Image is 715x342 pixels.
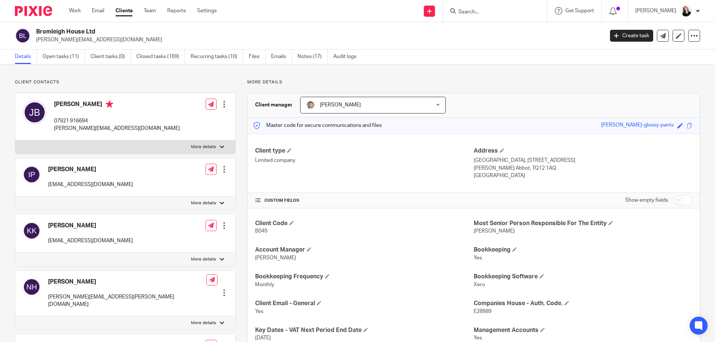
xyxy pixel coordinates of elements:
[474,157,692,164] p: [GEOGRAPHIC_DATA], [STREET_ADDRESS]
[474,335,482,341] span: Yes
[106,100,113,108] i: Primary
[23,166,41,183] img: svg%3E
[635,7,676,15] p: [PERSON_NAME]
[255,273,474,281] h4: Bookkeeping Frequency
[474,282,485,287] span: Xero
[474,246,692,254] h4: Bookkeeping
[565,8,594,13] span: Get Support
[333,49,362,64] a: Audit logs
[136,49,185,64] a: Closed tasks (169)
[23,222,41,240] img: svg%3E
[474,309,492,314] span: E28989
[474,228,515,234] span: [PERSON_NAME]
[255,326,474,334] h4: Key Dates - VAT Next Period End Date
[54,117,180,125] p: 07921 916694
[255,220,474,227] h4: Client Code
[48,222,133,230] h4: [PERSON_NAME]
[255,300,474,307] h4: Client Email - General
[15,79,236,85] p: Client contacts
[191,320,216,326] p: More details
[249,49,266,64] a: Files
[255,157,474,164] p: Limited company
[54,100,180,110] h4: [PERSON_NAME]
[474,300,692,307] h4: Companies House - Auth. Code.
[54,125,180,132] p: [PERSON_NAME][EMAIL_ADDRESS][DOMAIN_NAME]
[15,49,37,64] a: Details
[255,101,293,109] h3: Client manager
[36,36,599,44] p: [PERSON_NAME][EMAIL_ADDRESS][DOMAIN_NAME]
[69,7,81,15] a: Work
[474,326,692,334] h4: Management Accounts
[191,256,216,262] p: More details
[255,309,263,314] span: Yes
[144,7,156,15] a: Team
[255,246,474,254] h4: Account Manager
[255,228,267,234] span: B049
[474,147,692,155] h4: Address
[48,278,206,286] h4: [PERSON_NAME]
[255,335,271,341] span: [DATE]
[115,7,133,15] a: Clients
[255,255,296,261] span: [PERSON_NAME]
[458,9,525,16] input: Search
[625,196,668,204] label: Show empty fields
[90,49,131,64] a: Client tasks (0)
[474,172,692,179] p: [GEOGRAPHIC_DATA]
[255,198,474,204] h4: CUSTOM FIELDS
[191,49,243,64] a: Recurring tasks (10)
[167,7,186,15] a: Reports
[474,164,692,172] p: [PERSON_NAME] Abbot, TQ12 1AQ
[247,79,700,85] p: More details
[255,282,274,287] span: Monthly
[610,30,653,42] a: Create task
[320,102,361,108] span: [PERSON_NAME]
[474,273,692,281] h4: Bookkeeping Software
[680,5,692,17] img: HR%20Andrew%20Price_Molly_Poppy%20Jakes%20Photography-7.jpg
[36,28,486,36] h2: Bromleigh House Ltd
[15,6,52,16] img: Pixie
[42,49,85,64] a: Open tasks (11)
[255,147,474,155] h4: Client type
[48,293,206,309] p: [PERSON_NAME][EMAIL_ADDRESS][PERSON_NAME][DOMAIN_NAME]
[191,200,216,206] p: More details
[271,49,292,64] a: Emails
[298,49,328,64] a: Notes (17)
[474,220,692,227] h4: Most Senior Person Responsible For The Entity
[197,7,217,15] a: Settings
[23,278,41,296] img: svg%3E
[474,255,482,261] span: Yes
[48,181,133,188] p: [EMAIL_ADDRESS][DOMAIN_NAME]
[48,237,133,244] p: [EMAIL_ADDRESS][DOMAIN_NAME]
[92,7,104,15] a: Email
[15,28,31,44] img: svg%3E
[48,166,133,173] h4: [PERSON_NAME]
[191,144,216,150] p: More details
[253,122,382,129] p: Master code for secure communications and files
[306,100,315,109] img: High%20Res%20Andrew%20Price%20Accountants_Poppy%20Jakes%20photography-1118.jpg
[601,121,674,130] div: [PERSON_NAME]-glossy-pants
[23,100,47,124] img: svg%3E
